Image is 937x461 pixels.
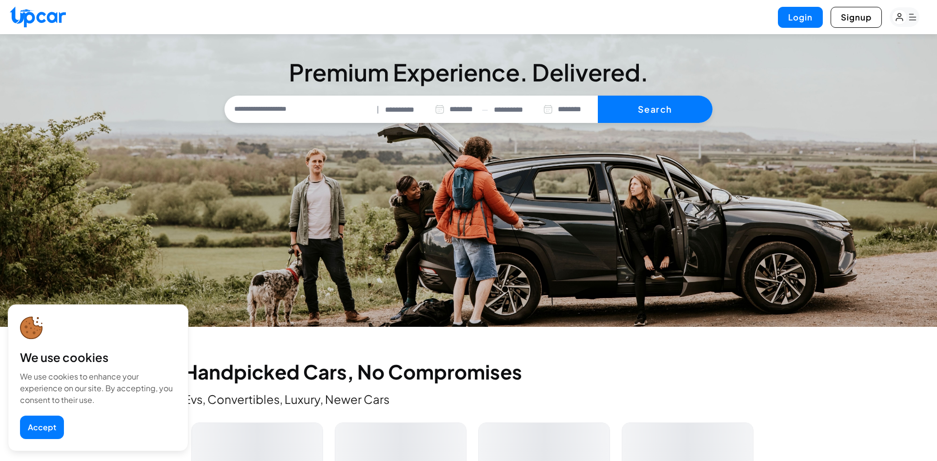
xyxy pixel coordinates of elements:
button: Login [778,7,823,28]
button: Signup [831,7,882,28]
button: Search [598,96,713,123]
span: | [377,104,379,115]
img: Upcar Logo [10,6,66,27]
p: Evs, Convertibles, Luxury, Newer Cars [183,391,754,407]
button: Accept [20,416,64,439]
h2: Handpicked Cars, No Compromises [183,362,754,381]
img: cookie-icon.svg [20,317,43,340]
h3: Premium Experience. Delivered. [224,60,713,84]
div: We use cookies [20,349,176,365]
div: We use cookies to enhance your experience on our site. By accepting, you consent to their use. [20,371,176,406]
span: — [482,104,488,115]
